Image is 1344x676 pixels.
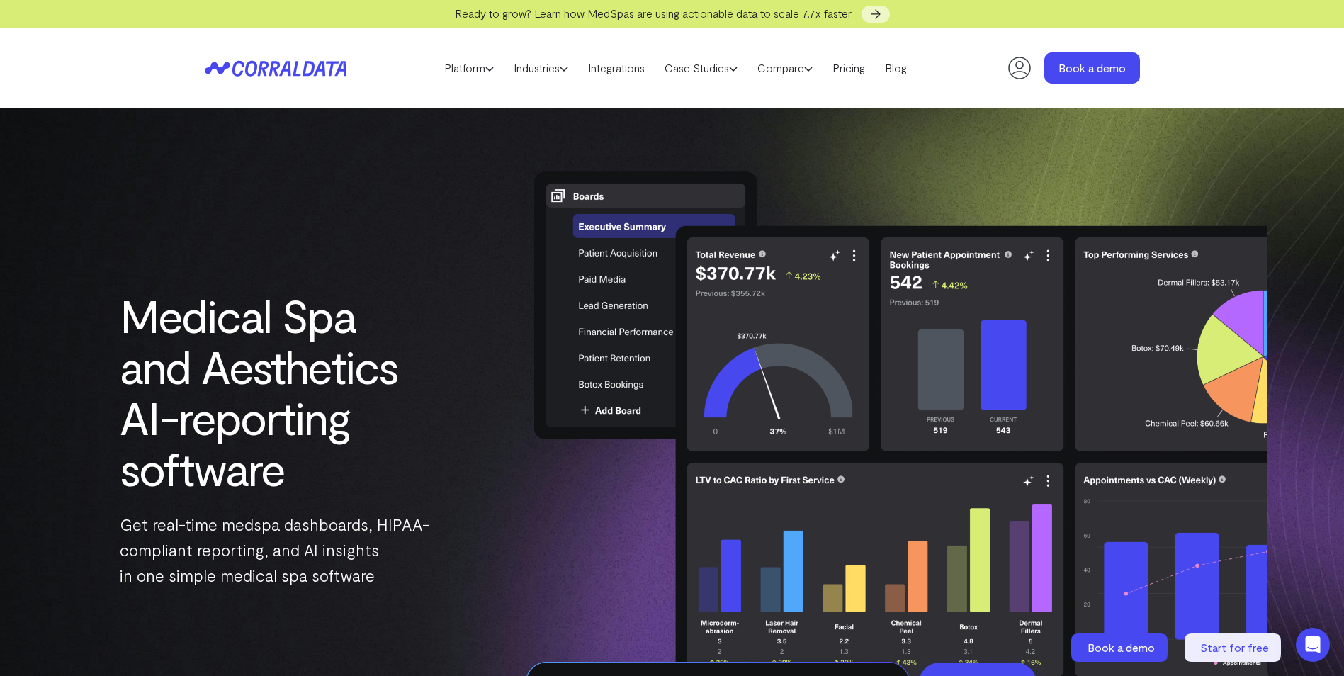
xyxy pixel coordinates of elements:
a: Compare [747,57,823,79]
span: Start for free [1200,641,1269,654]
a: Platform [434,57,504,79]
span: Book a demo [1088,641,1155,654]
a: Case Studies [655,57,747,79]
div: Open Intercom Messenger [1296,628,1330,662]
a: Book a demo [1071,633,1170,662]
h1: Medical Spa and Aesthetics AI-reporting software [120,290,430,494]
a: Industries [504,57,578,79]
span: Ready to grow? Learn how MedSpas are using actionable data to scale 7.7x faster [455,6,852,20]
a: Blog [875,57,917,79]
a: Integrations [578,57,655,79]
a: Book a demo [1044,52,1140,84]
a: Pricing [823,57,875,79]
p: Get real-time medspa dashboards, HIPAA-compliant reporting, and AI insights in one simple medical... [120,512,430,588]
a: Start for free [1185,633,1284,662]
